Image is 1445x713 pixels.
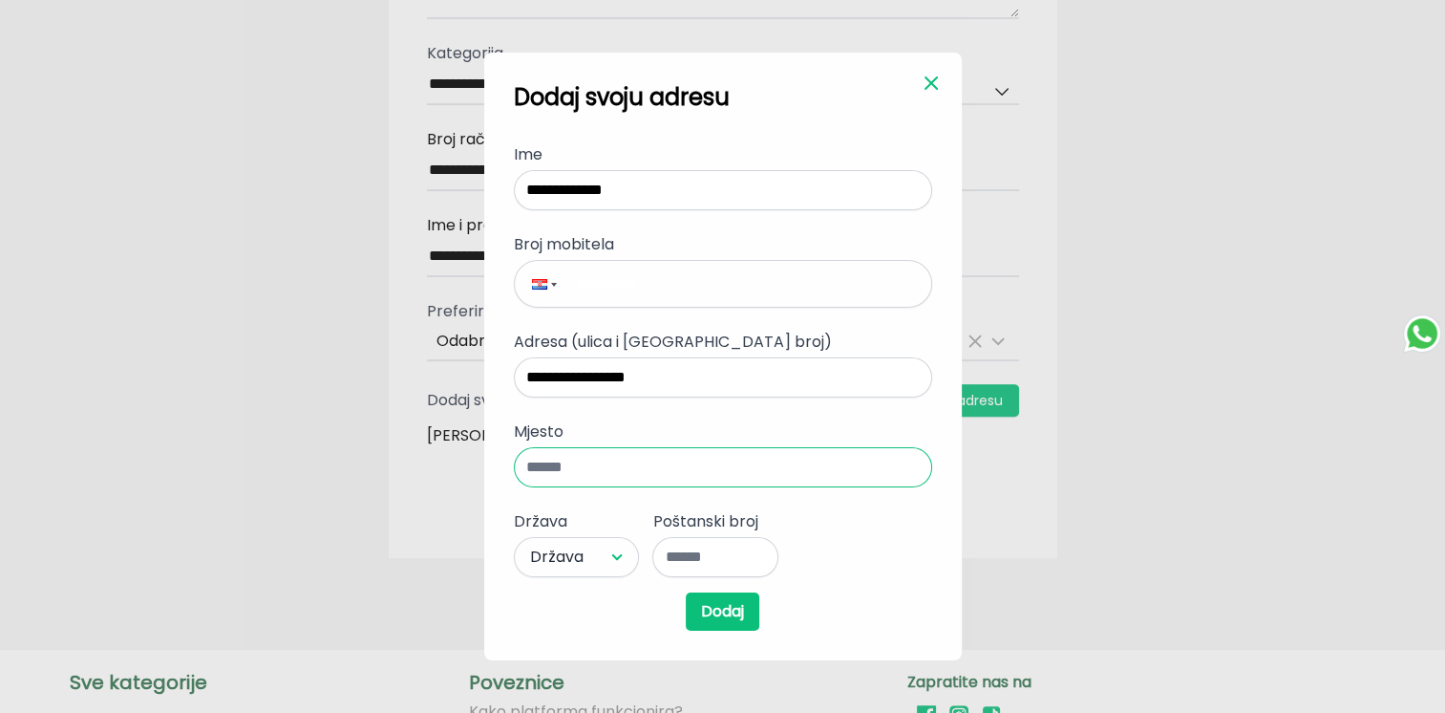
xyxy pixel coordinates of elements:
button: Država [530,546,623,569]
span: Broj mobitela [514,233,614,255]
input: Poštanski broj [652,537,777,577]
span: Mjesto [514,421,563,443]
span: Poštanski broj [652,510,757,532]
button: Dodaj [686,593,759,631]
input: Ime [514,170,932,210]
div: Croatia: + 385 [524,261,561,307]
p: Država [514,510,639,533]
span: Država [530,546,584,569]
span: Ime [514,143,542,165]
span: Adresa (ulica i [GEOGRAPHIC_DATA] broj) [514,331,832,353]
input: Adresa (ulica i [GEOGRAPHIC_DATA] broj) [514,357,932,398]
h2: Dodaj svoju adresu [514,82,932,113]
input: Mjesto [514,447,932,487]
input: Broj mobitela [524,270,914,297]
